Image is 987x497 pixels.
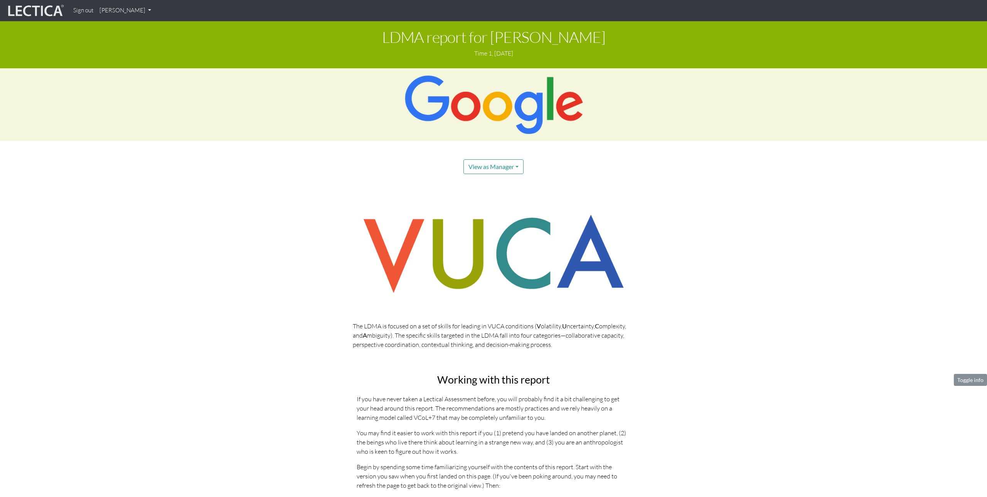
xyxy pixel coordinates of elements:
button: Toggle info [954,374,987,386]
button: View as Manager [463,159,524,174]
a: Sign out [70,3,96,18]
a: [PERSON_NAME] [96,3,154,18]
strong: A [363,331,367,339]
img: Google Logo [403,74,584,135]
p: Time 1, [DATE] [6,49,981,58]
p: Begin by spending some time familiarizing yourself with the contents of this report. Start with t... [357,462,630,490]
img: lecticalive [6,3,64,18]
h1: LDMA report for [PERSON_NAME] [6,29,981,46]
img: vuca skills [353,205,634,303]
p: If you have never taken a Lectical Assessment before, you will probably find it a bit challenging... [357,394,630,422]
h2: Working with this report [357,374,630,385]
p: The LDMA is focused on a set of skills for leading in VUCA conditions ( olatility, ncertainty, om... [353,321,634,349]
p: You may find it easier to work with this report if you (1) pretend you have landed on another pla... [357,428,630,456]
strong: C [595,322,599,330]
strong: U [562,322,567,330]
strong: V [537,322,541,330]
